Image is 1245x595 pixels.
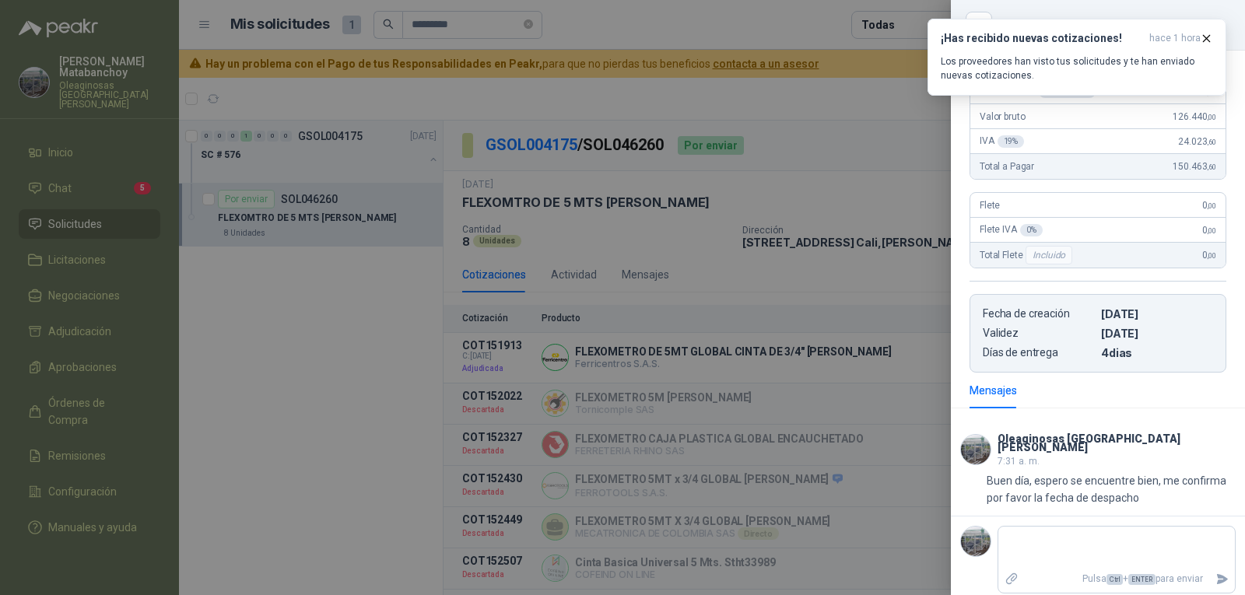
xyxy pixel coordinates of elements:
[1207,226,1216,235] span: ,00
[983,346,1095,359] p: Días de entrega
[1207,113,1216,121] span: ,00
[970,382,1017,399] div: Mensajes
[1178,136,1216,147] span: 24.023
[928,19,1226,96] button: ¡Has recibido nuevas cotizaciones!hace 1 hora Los proveedores han visto tus solicitudes y te han ...
[998,135,1025,148] div: 19 %
[961,527,991,556] img: Company Logo
[1026,246,1072,264] div: Incluido
[1207,138,1216,146] span: ,60
[941,32,1143,45] h3: ¡Has recibido nuevas cotizaciones!
[983,327,1095,340] p: Validez
[1207,163,1216,171] span: ,60
[1207,201,1216,210] span: ,00
[970,16,988,34] button: Close
[1209,565,1235,593] button: Enviar
[998,565,1025,593] label: Adjuntar archivos
[1202,250,1216,261] span: 0
[1001,12,1226,37] div: COT151913
[1101,307,1213,320] p: [DATE]
[980,135,1024,148] span: IVA
[1101,346,1213,359] p: 4 dias
[1202,200,1216,211] span: 0
[980,200,1000,211] span: Flete
[961,435,991,464] img: Company Logo
[1207,251,1216,260] span: ,00
[1106,574,1123,585] span: Ctrl
[1173,111,1216,122] span: 126.440
[983,307,1095,320] p: Fecha de creación
[980,246,1075,264] span: Total Flete
[987,472,1236,506] p: Buen día, espero se encuentre bien, me confirma por favor la fecha de despacho
[1101,327,1213,340] p: [DATE]
[998,435,1236,452] h3: Oleaginosas [GEOGRAPHIC_DATA][PERSON_NAME]
[1173,161,1216,172] span: 150.463
[998,456,1040,467] span: 7:31 a. m.
[1202,225,1216,236] span: 0
[1020,224,1043,236] div: 0 %
[1025,565,1210,593] p: Pulsa + para enviar
[1128,574,1156,585] span: ENTER
[980,111,1025,122] span: Valor bruto
[941,54,1213,82] p: Los proveedores han visto tus solicitudes y te han enviado nuevas cotizaciones.
[1149,32,1201,45] span: hace 1 hora
[980,161,1034,172] span: Total a Pagar
[980,224,1043,236] span: Flete IVA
